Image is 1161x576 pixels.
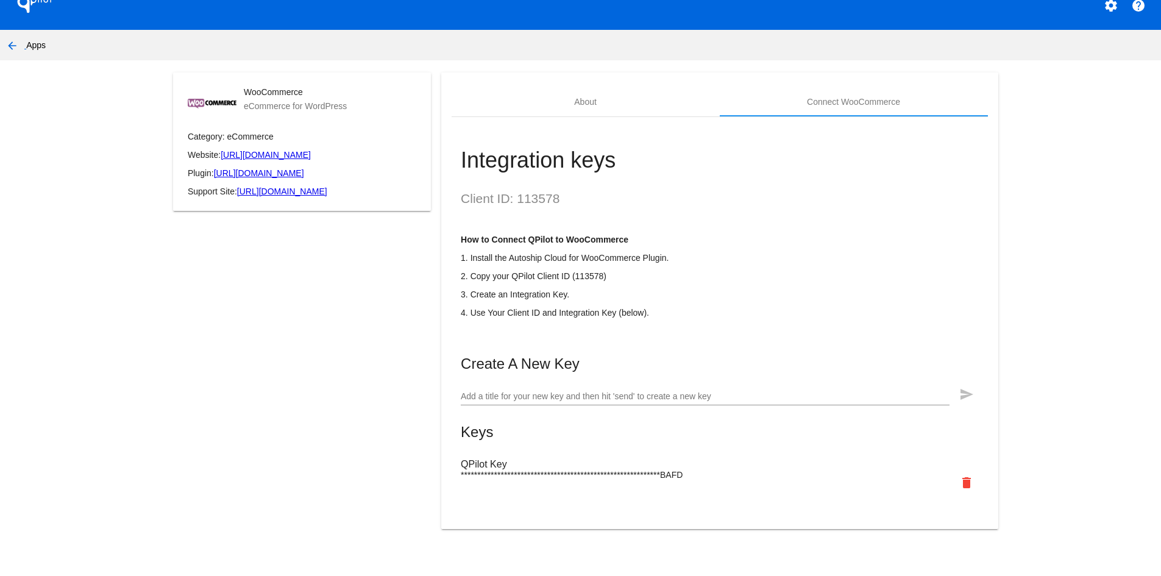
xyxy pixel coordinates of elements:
a: [URL][DOMAIN_NAME] [237,187,327,196]
a: [URL][DOMAIN_NAME] [221,150,311,160]
div: About [575,97,597,107]
h1: Integration keys [461,148,979,173]
mat-card-subtitle: eCommerce for WordPress [244,101,347,111]
mat-card-title: WooCommerce [244,87,347,97]
p: Plugin: [188,168,416,178]
h2: Client ID: 113578 [461,191,979,206]
p: Support Site: [188,187,416,196]
mat-card-title: Keys [461,424,979,441]
mat-icon: send [959,387,974,402]
mat-icon: arrow_back [5,38,20,53]
a: [URL][DOMAIN_NAME] [214,168,304,178]
p: Website: [188,150,416,160]
img: cb168c88-e879-4cc9-8509-7920f572d3b5 [188,99,236,108]
div: Connect WooCommerce [808,97,901,107]
mat-icon: delete [959,475,974,490]
h3: QPilot Key [461,459,979,470]
p: Category: eCommerce [188,132,416,141]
